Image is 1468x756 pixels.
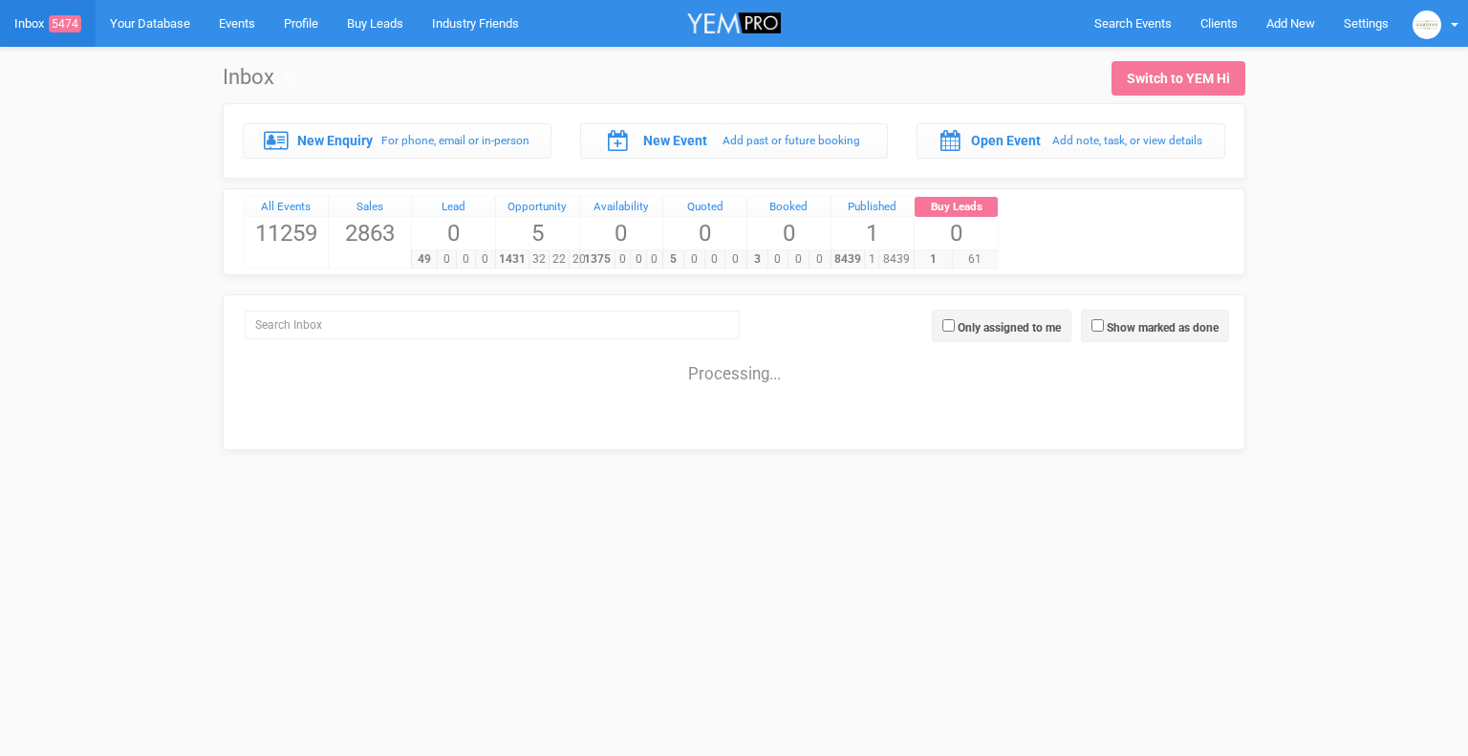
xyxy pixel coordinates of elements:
[243,123,551,158] a: New Enquiry For phone, email or in-person
[704,250,726,269] span: 0
[412,217,495,249] span: 0
[245,311,740,339] input: Search Inbox
[411,250,438,269] span: 49
[630,250,646,269] span: 0
[456,250,476,269] span: 0
[958,319,1061,336] label: Only assigned to me
[663,217,746,249] span: 0
[245,197,328,218] a: All Events
[662,250,684,269] span: 5
[831,197,915,218] a: Published
[724,250,746,269] span: 0
[878,250,914,269] span: 8439
[496,217,579,249] span: 5
[683,250,705,269] span: 0
[228,344,1240,382] div: Processing...
[767,250,789,269] span: 0
[746,250,768,269] span: 3
[831,250,866,269] span: 8439
[549,250,570,269] span: 22
[49,15,81,32] span: 5474
[329,197,412,218] a: Sales
[1107,319,1219,336] label: Show marked as done
[437,250,457,269] span: 0
[788,250,810,269] span: 0
[1200,16,1238,31] span: Clients
[580,197,663,218] a: Availability
[412,197,495,218] a: Lead
[297,131,373,150] label: New Enquiry
[579,250,615,269] span: 1375
[223,66,296,89] h1: Inbox
[915,197,998,218] a: Buy Leads
[915,217,998,249] span: 0
[864,250,879,269] span: 1
[569,250,590,269] span: 20
[475,250,495,269] span: 0
[1094,16,1172,31] span: Search Events
[580,123,889,158] a: New Event Add past or future booking
[914,250,953,269] span: 1
[809,250,831,269] span: 0
[646,250,662,269] span: 0
[747,197,831,218] a: Booked
[496,197,579,218] a: Opportunity
[1413,11,1441,39] img: open-uri20240808-2-z9o2v
[747,217,831,249] span: 0
[580,217,663,249] span: 0
[329,217,412,249] span: 2863
[529,250,550,269] span: 32
[917,123,1225,158] a: Open Event Add note, task, or view details
[663,197,746,218] a: Quoted
[831,217,915,249] span: 1
[1266,16,1315,31] span: Add New
[1112,61,1245,96] a: Switch to YEM Hi
[723,134,860,147] small: Add past or future booking
[245,217,328,249] span: 11259
[643,131,707,150] label: New Event
[1052,134,1202,147] small: Add note, task, or view details
[381,134,529,147] small: For phone, email or in-person
[615,250,631,269] span: 0
[971,131,1041,150] label: Open Event
[952,250,998,269] span: 61
[1127,69,1230,88] div: Switch to YEM Hi
[495,250,529,269] span: 1431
